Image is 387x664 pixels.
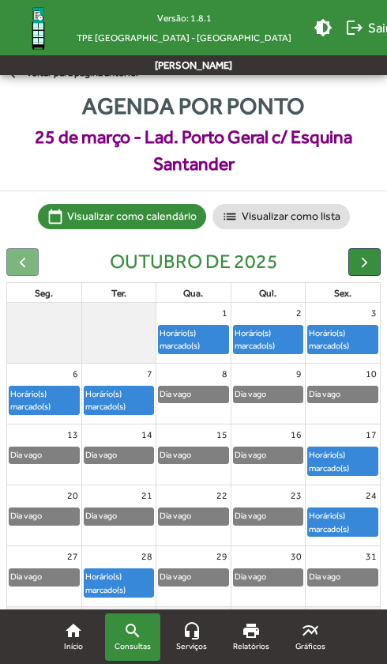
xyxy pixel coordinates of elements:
td: 3 de outubro de 2025 [306,303,380,364]
a: 10 de outubro de 2025 [363,364,380,384]
mat-icon: calendar_today [47,209,63,224]
a: 17 de outubro de 2025 [363,424,380,445]
td: 10 de outubro de 2025 [306,363,380,424]
div: Dia vago [234,508,267,523]
td: 2 de outubro de 2025 [231,303,305,364]
td: 22 de outubro de 2025 [156,485,231,546]
mat-chip: Visualizar como lista [212,204,350,229]
mat-icon: logout [345,18,364,37]
a: 1 de outubro de 2025 [219,303,231,323]
a: 9 de outubro de 2025 [293,364,305,384]
mat-icon: brightness_medium [314,18,333,37]
a: 14 de outubro de 2025 [138,424,156,445]
td: 31 de outubro de 2025 [306,546,380,607]
a: 3 de outubro de 2025 [368,303,380,323]
mat-icon: print [242,621,261,640]
td: 28 de outubro de 2025 [81,546,156,607]
td: 6 de outubro de 2025 [7,363,81,424]
td: 17 de outubro de 2025 [306,424,380,485]
a: Consultas [105,613,160,661]
div: Dia vago [9,508,43,523]
a: quinta-feira [256,285,280,302]
a: 15 de outubro de 2025 [213,424,231,445]
td: 1 de outubro de 2025 [156,303,231,364]
div: Horário(s) marcado(s) [9,387,79,414]
div: Dia vago [234,387,267,402]
a: Relatórios [224,613,279,661]
a: Gráficos [283,613,338,661]
a: 21 de outubro de 2025 [138,485,156,506]
div: Horário(s) marcado(s) [308,326,378,353]
td: 27 de outubro de 2025 [7,546,81,607]
a: 6 de outubro de 2025 [70,364,81,384]
img: Logo [13,2,64,54]
div: Dia vago [159,447,192,462]
mat-icon: home [64,621,83,640]
a: sexta-feira [331,285,355,302]
span: Relatórios [233,640,269,653]
a: 2 de outubro de 2025 [293,303,305,323]
a: 22 de outubro de 2025 [213,485,231,506]
a: 13 de outubro de 2025 [64,424,81,445]
td: 24 de outubro de 2025 [306,485,380,546]
td: 20 de outubro de 2025 [7,485,81,546]
div: Horário(s) marcado(s) [308,508,378,536]
div: Dia vago [159,569,192,584]
div: Horário(s) marcado(s) [159,326,227,353]
a: 31 de outubro de 2025 [363,546,380,567]
div: Dia vago [234,569,267,584]
div: Dia vago [234,447,267,462]
a: 28 de outubro de 2025 [138,546,156,567]
a: 8 de outubro de 2025 [219,364,231,384]
a: 29 de outubro de 2025 [213,546,231,567]
span: Gráficos [295,640,325,653]
div: Dia vago [85,508,118,523]
a: 7 de outubro de 2025 [144,364,156,384]
td: 13 de outubro de 2025 [7,424,81,485]
span: Início [64,640,83,653]
mat-chip: Visualizar como calendário [38,204,206,229]
a: 30 de outubro de 2025 [287,546,305,567]
div: Versão: 1.8.1 [64,8,304,28]
td: 7 de outubro de 2025 [81,363,156,424]
span: Serviços [176,640,207,653]
mat-icon: headset_mic [182,621,201,640]
td: 14 de outubro de 2025 [81,424,156,485]
div: Dia vago [159,508,192,523]
td: 15 de outubro de 2025 [156,424,231,485]
div: Horário(s) marcado(s) [85,387,153,414]
a: quarta-feira [180,285,206,302]
div: Horário(s) marcado(s) [234,326,302,353]
h2: outubro de 2025 [110,250,278,274]
div: Horário(s) marcado(s) [85,569,153,597]
div: Dia vago [308,569,341,584]
a: 20 de outubro de 2025 [64,485,81,506]
td: 23 de outubro de 2025 [231,485,305,546]
span: Consultas [115,640,151,653]
a: 24 de outubro de 2025 [363,485,380,506]
div: Dia vago [308,387,341,402]
td: 30 de outubro de 2025 [231,546,305,607]
a: Início [46,613,101,661]
div: Dia vago [159,387,192,402]
a: 23 de outubro de 2025 [287,485,305,506]
div: Dia vago [9,569,43,584]
a: terça-feira [108,285,130,302]
td: 21 de outubro de 2025 [81,485,156,546]
a: 16 de outubro de 2025 [287,424,305,445]
span: TPE [GEOGRAPHIC_DATA] - [GEOGRAPHIC_DATA] [64,28,304,47]
td: 9 de outubro de 2025 [231,363,305,424]
mat-icon: multiline_chart [301,621,320,640]
a: 27 de outubro de 2025 [64,546,81,567]
mat-icon: search [123,621,142,640]
a: Serviços [164,613,220,661]
td: 29 de outubro de 2025 [156,546,231,607]
div: Dia vago [85,447,118,462]
mat-icon: list [222,209,238,224]
a: segunda-feira [32,285,56,302]
td: 16 de outubro de 2025 [231,424,305,485]
td: 8 de outubro de 2025 [156,363,231,424]
div: Horário(s) marcado(s) [308,447,378,475]
div: Dia vago [9,447,43,462]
